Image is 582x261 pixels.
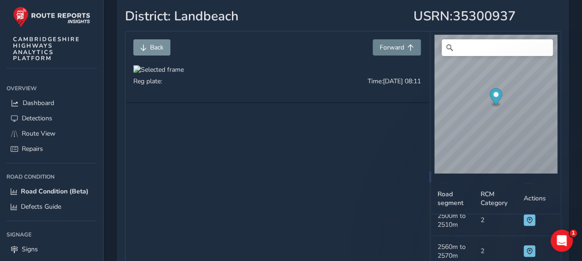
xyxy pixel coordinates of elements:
div: Road Condition [6,170,97,184]
span: Signs [22,245,38,254]
p: Time: [DATE] 08:11 [368,76,421,93]
a: Defects Guide [6,199,97,214]
span: Dashboard [23,99,54,107]
p: Reg plate: [133,76,162,86]
span: Detections [22,114,52,123]
span: Actions [524,194,546,203]
img: rr logo [13,6,90,27]
button: Forward [373,39,421,56]
a: Dashboard [6,95,97,111]
span: Road Condition (Beta) [21,187,88,196]
button: Back [133,39,170,56]
span: Route View [22,129,56,138]
span: 1 [569,230,577,237]
div: Signage [6,228,97,242]
span: Road segment [438,190,468,207]
a: Road Condition (Beta) [6,184,97,199]
h2: USRN: 35300937 [413,9,561,25]
span: CAMBRIDGESHIRE HIGHWAYS ANALYTICS PLATFORM [13,36,80,62]
span: Forward [380,43,404,52]
h2: District: Landbeach [125,9,333,25]
a: Signs [6,242,97,257]
canvas: Map [434,35,557,174]
div: Overview [6,81,97,95]
iframe: Intercom live chat [551,230,573,252]
td: 2 [474,205,517,236]
span: RCM Category [481,190,511,207]
span: Repairs [22,144,43,153]
span: Defects Guide [21,202,61,211]
td: 2500m to 2510m [431,205,474,236]
span: Back [150,43,163,52]
a: Detections [6,111,97,126]
a: Route View [6,126,97,141]
input: Search [442,39,553,56]
div: Map marker [489,88,502,107]
a: Repairs [6,141,97,156]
